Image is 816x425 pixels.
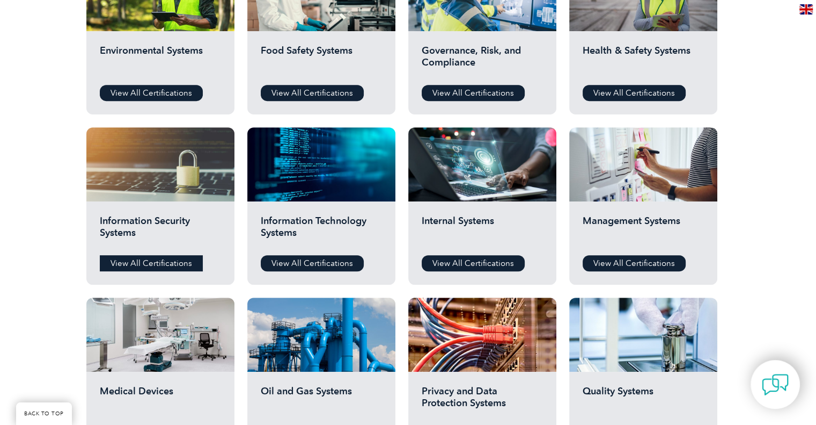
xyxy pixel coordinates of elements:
a: BACK TO TOP [16,402,72,425]
h2: Oil and Gas Systems [261,385,382,417]
a: View All Certifications [261,85,364,101]
h2: Environmental Systems [100,45,221,77]
h2: Information Technology Systems [261,215,382,247]
a: View All Certifications [100,255,203,271]
h2: Food Safety Systems [261,45,382,77]
h2: Quality Systems [583,385,704,417]
h2: Information Security Systems [100,215,221,247]
a: View All Certifications [422,255,525,271]
h2: Governance, Risk, and Compliance [422,45,543,77]
img: en [799,4,813,15]
img: contact-chat.png [762,371,789,398]
h2: Health & Safety Systems [583,45,704,77]
h2: Management Systems [583,215,704,247]
a: View All Certifications [422,85,525,101]
h2: Privacy and Data Protection Systems [422,385,543,417]
a: View All Certifications [583,85,686,101]
a: View All Certifications [583,255,686,271]
h2: Medical Devices [100,385,221,417]
h2: Internal Systems [422,215,543,247]
a: View All Certifications [261,255,364,271]
a: View All Certifications [100,85,203,101]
